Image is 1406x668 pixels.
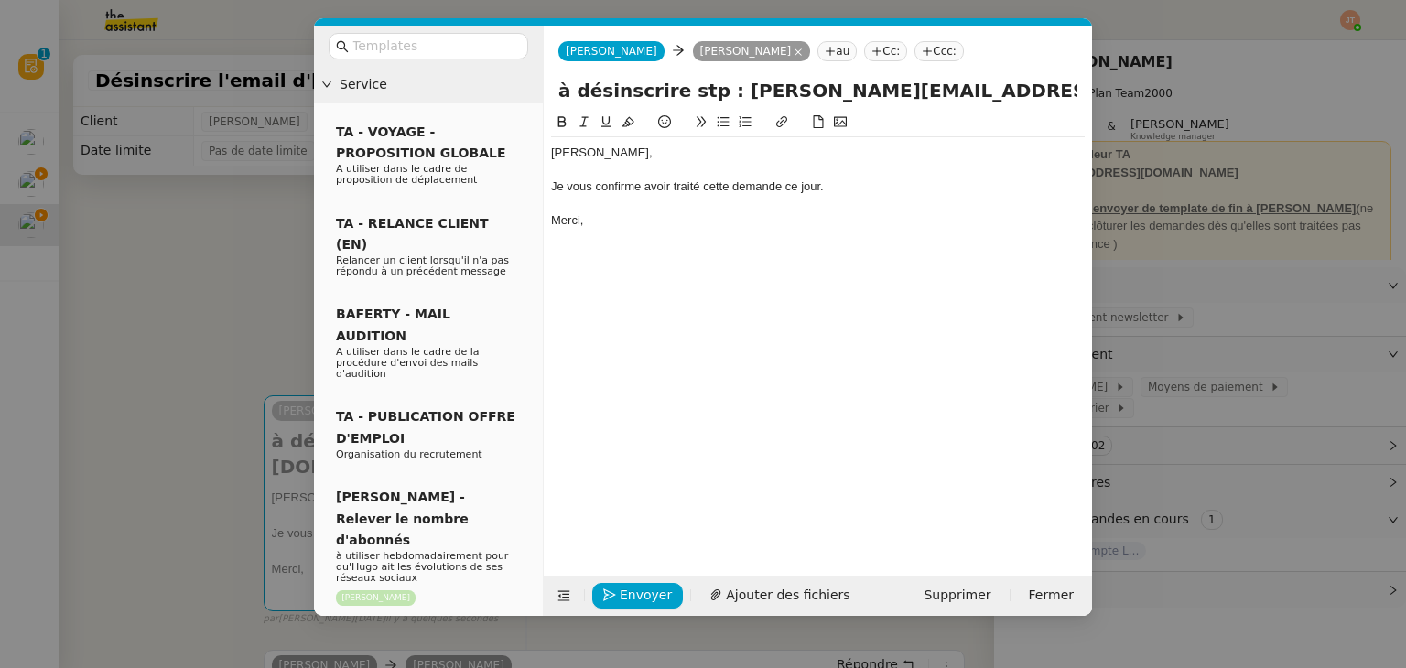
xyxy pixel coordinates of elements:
[1018,583,1085,609] button: Fermer
[336,346,480,380] span: A utiliser dans le cadre de la procédure d'envoi des mails d'audition
[924,585,990,606] span: Supprimer
[336,550,508,584] span: à utiliser hebdomadairement pour qu'Hugo ait les évolutions de ses réseaux sociaux
[566,45,657,58] span: [PERSON_NAME]
[698,583,860,609] button: Ajouter des fichiers
[336,216,489,252] span: TA - RELANCE CLIENT (EN)
[693,41,811,61] nz-tag: [PERSON_NAME]
[558,77,1077,104] input: Subject
[336,163,477,186] span: A utiliser dans le cadre de proposition de déplacement
[914,41,964,61] nz-tag: Ccc:
[340,74,535,95] span: Service
[314,67,543,102] div: Service
[352,36,517,57] input: Templates
[1029,585,1074,606] span: Fermer
[620,585,672,606] span: Envoyer
[817,41,857,61] nz-tag: au
[726,585,849,606] span: Ajouter des fichiers
[336,124,505,160] span: TA - VOYAGE - PROPOSITION GLOBALE
[336,490,469,547] span: [PERSON_NAME] - Relever le nombre d'abonnés
[551,178,1085,195] div: Je vous confirme avoir traité cette demande ce jour.
[336,448,482,460] span: Organisation du recrutement
[864,41,907,61] nz-tag: Cc:
[336,254,509,277] span: Relancer un client lorsqu'il n'a pas répondu à un précédent message
[551,212,1085,229] div: Merci,
[592,583,683,609] button: Envoyer
[913,583,1001,609] button: Supprimer
[336,307,450,342] span: BAFERTY - MAIL AUDITION
[551,145,1085,161] div: [PERSON_NAME],
[336,409,515,445] span: TA - PUBLICATION OFFRE D'EMPLOI
[336,590,416,606] nz-tag: [PERSON_NAME]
